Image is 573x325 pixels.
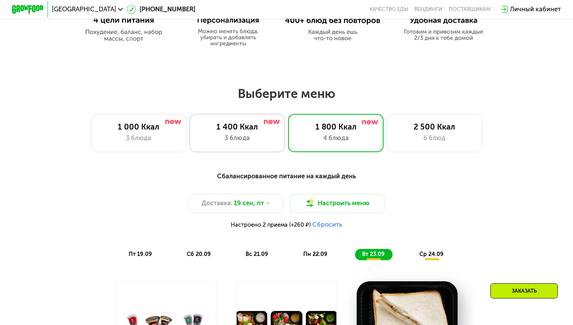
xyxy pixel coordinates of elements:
a: [PHONE_NUMBER] [127,5,195,14]
a: Вендинги [414,6,442,12]
span: сб 20.09 [187,251,211,258]
div: Сбалансированное питание на каждый день [51,171,522,181]
div: 1 400 Ккал [198,122,276,132]
span: пт 19.09 [129,251,152,258]
span: ср 24.09 [419,251,444,258]
div: 2 500 Ккал [395,122,474,132]
div: 4 блюда [296,133,375,143]
span: вт 23.09 [362,251,385,258]
span: 19 сен, пт [234,199,264,208]
div: 3 блюда [99,133,178,143]
div: 1 800 Ккал [296,122,375,132]
button: Настроить меню [290,194,385,213]
h2: Выберите меню [25,86,547,101]
div: 6 блюд [395,133,474,143]
div: 3 блюда [198,133,276,143]
div: поставщикам [449,6,490,12]
button: Сбросить [312,221,342,229]
span: [GEOGRAPHIC_DATA] [52,6,116,12]
div: 1 000 Ккал [99,122,178,132]
span: Доставка: [202,199,232,208]
div: Личный кабинет [510,5,561,14]
span: вс 21.09 [246,251,268,258]
a: Качество еды [370,6,408,12]
div: Заказать [490,283,558,298]
span: пн 22.09 [303,251,327,258]
span: Настроено 2 приема (+260 ₽) [231,222,311,228]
